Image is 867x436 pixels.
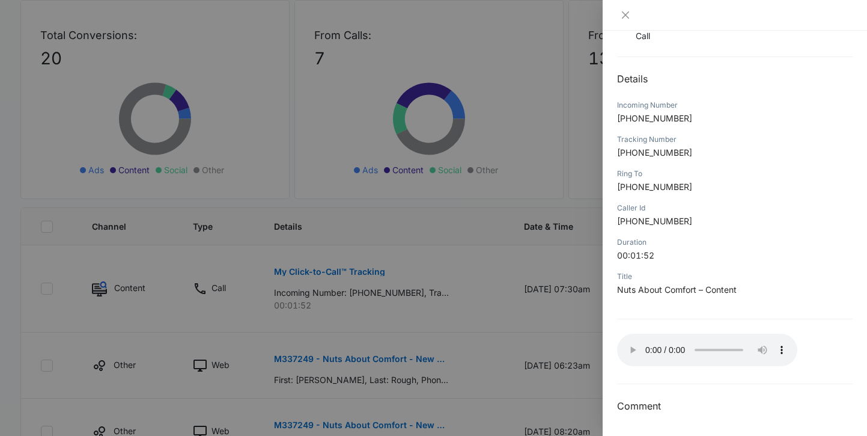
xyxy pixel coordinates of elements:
span: close [621,10,630,20]
h2: Details [617,72,853,86]
div: v 4.0.25 [34,19,59,29]
img: logo_orange.svg [19,19,29,29]
div: Caller Id [617,203,853,213]
span: [PHONE_NUMBER] [617,147,692,158]
span: Nuts About Comfort – Content [617,284,737,295]
div: Domain: [DOMAIN_NAME] [31,31,132,41]
img: tab_keywords_by_traffic_grey.svg [120,70,129,79]
button: Close [617,10,634,20]
span: [PHONE_NUMBER] [617,182,692,192]
div: Ring To [617,168,853,179]
img: tab_domain_overview_orange.svg [32,70,42,79]
img: website_grey.svg [19,31,29,41]
div: Domain Overview [46,71,108,79]
div: Incoming Number [617,100,853,111]
audio: Your browser does not support the audio tag. [617,334,797,366]
h3: Comment [617,399,853,413]
div: Title [617,271,853,282]
p: Call [636,29,658,42]
div: Keywords by Traffic [133,71,202,79]
span: [PHONE_NUMBER] [617,216,692,226]
span: [PHONE_NUMBER] [617,113,692,123]
div: Duration [617,237,853,248]
span: 00:01:52 [617,250,654,260]
div: Tracking Number [617,134,853,145]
